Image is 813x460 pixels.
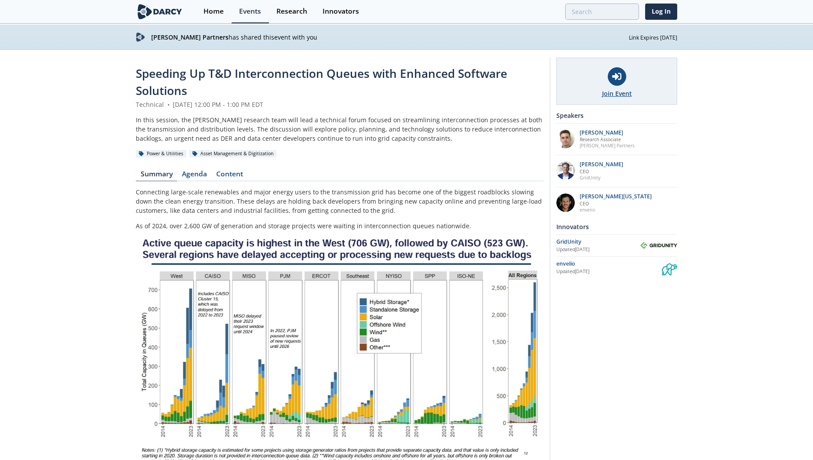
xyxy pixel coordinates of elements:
img: d42dc26c-2a28-49ac-afde-9b58c84c0349 [556,161,575,180]
a: Log In [645,4,677,20]
a: envelio Updated[DATE] envelio [556,260,677,275]
a: Content [211,171,247,181]
a: GridUnity Updated[DATE] GridUnity [556,238,677,253]
p: [PERSON_NAME] [580,130,635,136]
p: [PERSON_NAME] Partners [580,142,635,149]
div: Updated [DATE] [556,268,662,275]
img: f1d2b35d-fddb-4a25-bd87-d4d314a355e9 [556,130,575,148]
p: envelio [580,207,652,213]
span: • [166,100,171,109]
p: Research Associate [580,136,635,142]
div: Innovators [323,8,359,15]
div: Power & Utilities [136,150,186,158]
div: GridUnity [556,238,640,246]
a: Agenda [177,171,211,181]
div: In this session, the [PERSON_NAME] research team will lead a technical forum focused on streamlin... [136,115,544,143]
div: Research [276,8,307,15]
img: envelio [662,260,677,275]
div: envelio [556,260,662,268]
img: darcy-logo.svg [136,33,145,42]
span: Speeding Up T&D Interconnection Queues with Enhanced Software Solutions [136,66,507,99]
img: GridUnity [640,242,677,249]
p: GridUnity [580,175,623,181]
p: [PERSON_NAME] [580,161,623,168]
strong: [PERSON_NAME] Partners [151,33,229,41]
a: Summary [136,171,177,181]
div: Innovators [556,219,677,234]
div: Speakers [556,108,677,123]
p: has shared this event with you [151,33,629,42]
div: Link Expires [DATE] [629,32,677,42]
input: Advanced Search [565,4,639,20]
img: 1b183925-147f-4a47-82c9-16eeeed5003c [556,193,575,212]
p: As of 2024, over 2,600 GW of generation and storage projects were waiting in interconnection queu... [136,221,544,230]
p: Connecting large-scale renewables and major energy users to the transmission grid has become one ... [136,187,544,215]
div: Asset Management & Digitization [189,150,276,158]
p: CEO [580,201,652,207]
div: Events [239,8,261,15]
p: [PERSON_NAME][US_STATE] [580,193,652,200]
div: Technical [DATE] 12:00 PM - 1:00 PM EDT [136,100,544,109]
img: logo-wide.svg [136,4,184,19]
div: Home [203,8,224,15]
div: Join Event [602,89,632,98]
p: CEO [580,168,623,175]
div: Updated [DATE] [556,246,640,253]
